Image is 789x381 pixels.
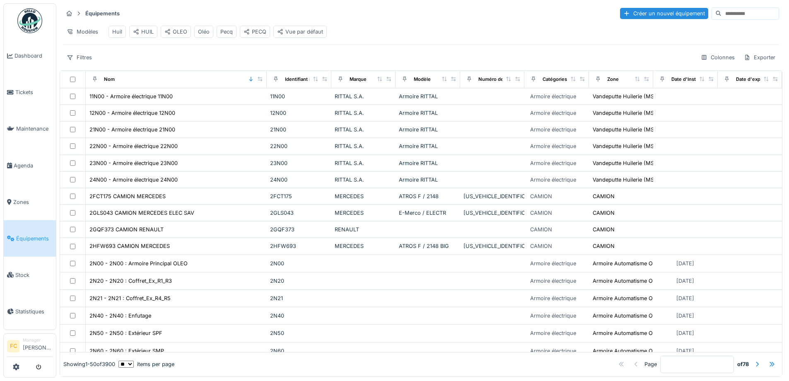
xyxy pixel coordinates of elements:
div: CAMION [593,226,615,233]
div: 2N00 [270,260,328,267]
a: Tickets [4,74,56,111]
div: RITTAL S.A. [335,176,392,184]
div: Armoire Automatisme OLEO [593,294,663,302]
div: Armoire Automatisme OLEO [593,277,663,285]
a: FC Manager[PERSON_NAME] [7,337,53,357]
div: [DATE] [676,347,694,355]
div: Armoire électrique [530,294,576,302]
div: ATROS F / 2148 BIG [399,242,456,250]
div: Modèle [414,76,431,83]
div: 2HFW693 CAMION MERCEDES [89,242,170,250]
div: Armoire électrique [530,142,576,150]
div: Créer un nouvel équipement [620,8,708,19]
li: FC [7,340,19,352]
div: Filtres [63,51,96,63]
div: items per page [118,360,174,368]
div: [DATE] [676,294,694,302]
div: PECQ [244,28,266,36]
div: RITTAL S.A. [335,126,392,133]
div: CAMION [593,209,615,217]
div: Armoire RITTAL [399,92,456,100]
div: MERCEDES [335,209,392,217]
div: CAMION [530,209,552,217]
div: Vue par défaut [277,28,323,36]
div: OLEO [164,28,187,36]
div: ATROS F / 2148 [399,192,456,200]
div: 2GQF373 CAMION RENAULT [89,226,164,233]
div: Zone [607,76,619,83]
span: Agenda [14,162,53,170]
div: [DATE] [676,277,694,285]
div: 2GQF373 [270,226,328,233]
div: Armoire électrique [530,126,576,133]
div: CAMION [530,226,552,233]
div: RITTAL S.A. [335,142,392,150]
div: Vandeputte Huilerie (MSC) [593,92,660,100]
div: CAMION [593,242,615,250]
div: 2N40 - 2N40 : Enfutage [89,312,151,320]
div: 2N50 [270,329,328,337]
div: Pecq [220,28,233,36]
div: Numéro de Série [478,76,516,83]
div: Date d'Installation [671,76,712,83]
div: Exporter [740,51,779,63]
div: 2N40 [270,312,328,320]
span: Zones [13,198,53,206]
div: Catégories d'équipement [543,76,600,83]
div: 2FCT175 [270,192,328,200]
div: Armoire RITTAL [399,109,456,117]
div: Armoire RITTAL [399,126,456,133]
div: Colonnes [697,51,738,63]
div: 11N00 - Armoire électrique 11N00 [89,92,173,100]
div: Marque [350,76,367,83]
div: Armoire RITTAL [399,142,456,150]
a: Maintenance [4,111,56,147]
a: Dashboard [4,38,56,74]
div: Huil [112,28,122,36]
div: 2FCT175 CAMION MERCEDES [89,192,166,200]
div: Armoire électrique [530,347,576,355]
div: 12N00 [270,109,328,117]
div: MERCEDES [335,242,392,250]
a: Statistiques [4,293,56,330]
li: [PERSON_NAME] [23,337,53,355]
div: Modèles [63,26,102,38]
div: RENAULT [335,226,392,233]
div: 23N00 [270,159,328,167]
div: 2N20 [270,277,328,285]
strong: Équipements [82,10,123,17]
div: 22N00 - Armoire électrique 22N00 [89,142,178,150]
div: HUIL [133,28,154,36]
div: 21N00 [270,126,328,133]
div: Vandeputte Huilerie (MSC) [593,159,660,167]
div: Armoire RITTAL [399,176,456,184]
div: RITTAL S.A. [335,92,392,100]
div: 24N00 [270,176,328,184]
span: Équipements [16,235,53,243]
div: Armoire Automatisme OLEO [593,347,663,355]
div: Vandeputte Huilerie (MSC) [593,126,660,133]
div: Armoire électrique [530,260,576,267]
div: [US_VEHICLE_IDENTIFICATION_NUMBER]/87 [463,209,521,217]
div: [DATE] [676,312,694,320]
div: Vandeputte Huilerie (MSC) [593,176,660,184]
div: 2GLS043 [270,209,328,217]
span: Tickets [15,88,53,96]
span: Dashboard [14,52,53,60]
div: E-Merco / ELECTR [399,209,456,217]
div: Armoire RITTAL [399,159,456,167]
strong: of 78 [737,360,749,368]
div: 23N00 - Armoire électrique 23N00 [89,159,178,167]
div: Manager [23,337,53,343]
div: Armoire Automatisme OLEO [593,260,663,267]
div: 2N20 - 2N20 : Coffret_Ex_R1_R3 [89,277,172,285]
div: 21N00 - Armoire électrique 21N00 [89,126,175,133]
div: 2N60 - 2N60 : Extérieur SMP [89,347,164,355]
div: Armoire électrique [530,159,576,167]
div: Vandeputte Huilerie (MSC) [593,109,660,117]
div: Vandeputte Huilerie (MSC) [593,142,660,150]
a: Stock [4,257,56,293]
div: [DATE] [676,260,694,267]
div: MERCEDES [335,192,392,200]
a: Zones [4,184,56,220]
